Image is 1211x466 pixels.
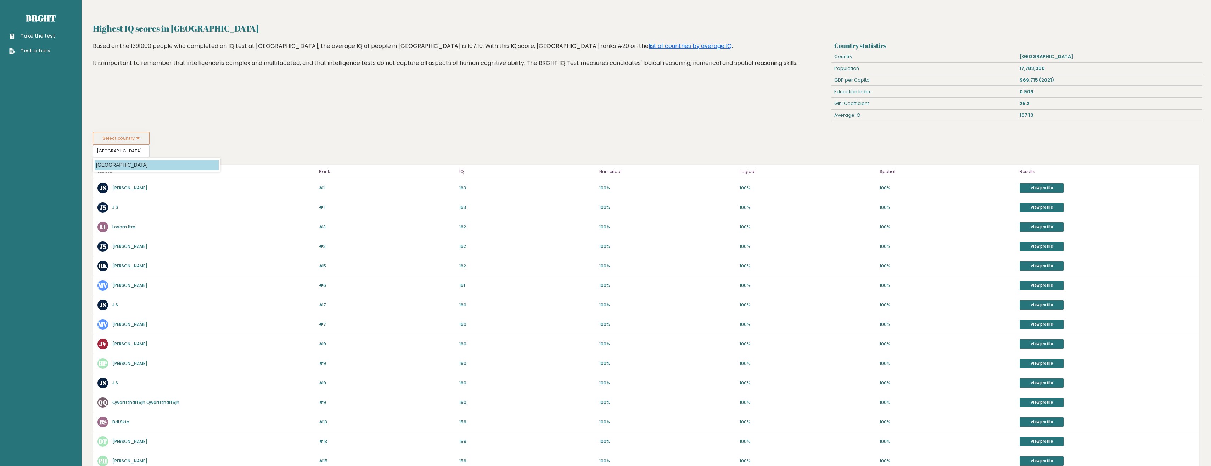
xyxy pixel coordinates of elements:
p: 100% [740,243,875,250]
p: IQ [459,167,595,176]
p: #9 [319,380,455,386]
p: Numerical [599,167,735,176]
p: 159 [459,458,595,464]
a: View profile [1020,203,1064,212]
p: 163 [459,204,595,211]
p: 100% [880,341,1015,347]
p: 100% [599,243,735,250]
input: Select your country [93,145,150,157]
text: PH [98,457,107,465]
a: Losom Itre [112,224,135,230]
p: 100% [599,399,735,406]
a: list of countries by average IQ [649,42,732,50]
text: MV [98,320,107,328]
text: MV [98,281,107,289]
div: [GEOGRAPHIC_DATA] [1017,51,1202,62]
p: 100% [599,204,735,211]
text: RK [98,262,107,270]
p: 100% [740,399,875,406]
p: Logical [740,167,875,176]
p: 100% [599,185,735,191]
div: 0.906 [1017,86,1202,98]
p: 160 [459,321,595,328]
a: [PERSON_NAME] [112,321,147,327]
p: 100% [880,243,1015,250]
p: #13 [319,438,455,445]
div: GDP per Capita [831,74,1017,86]
a: [PERSON_NAME] [112,243,147,249]
p: #9 [319,399,455,406]
p: 100% [880,204,1015,211]
p: 100% [599,341,735,347]
p: 162 [459,224,595,230]
p: #9 [319,341,455,347]
text: HP [99,359,107,367]
a: [PERSON_NAME] [112,185,147,191]
h2: Highest IQ scores in [GEOGRAPHIC_DATA] [93,22,1200,35]
p: #9 [319,360,455,367]
p: #13 [319,419,455,425]
p: 100% [880,438,1015,445]
p: 160 [459,380,595,386]
a: View profile [1020,398,1064,407]
p: 100% [740,419,875,425]
p: 100% [880,419,1015,425]
p: 100% [599,321,735,328]
a: View profile [1020,242,1064,251]
p: 160 [459,302,595,308]
p: 163 [459,185,595,191]
a: Test others [9,47,55,55]
p: 100% [599,282,735,289]
p: 160 [459,360,595,367]
p: 100% [740,438,875,445]
a: J S [112,380,118,386]
div: Population [831,63,1017,74]
text: DT [99,437,107,445]
p: #7 [319,321,455,328]
a: View profile [1020,456,1064,466]
a: J S [112,302,118,308]
a: View profile [1020,183,1064,193]
p: 159 [459,419,595,425]
p: 100% [740,321,875,328]
p: #15 [319,458,455,464]
a: Bdl Skfn [112,419,129,425]
text: JS [100,301,106,309]
a: Brght [26,12,56,24]
p: 160 [459,399,595,406]
h3: Country statistics [834,42,1200,49]
a: View profile [1020,378,1064,388]
p: #3 [319,243,455,250]
p: 100% [880,321,1015,328]
a: Take the test [9,32,55,40]
p: #1 [319,204,455,211]
p: 100% [740,224,875,230]
div: Gini Coefficient [831,98,1017,109]
text: JS [100,203,106,211]
p: 100% [599,224,735,230]
p: 162 [459,243,595,250]
p: 162 [459,263,595,269]
a: [PERSON_NAME] [112,282,147,288]
a: View profile [1020,261,1064,271]
p: #3 [319,224,455,230]
p: 100% [880,185,1015,191]
div: 29.2 [1017,98,1202,109]
p: 100% [740,458,875,464]
option: [GEOGRAPHIC_DATA] [95,160,219,170]
p: 100% [740,341,875,347]
div: 107.10 [1017,110,1202,121]
a: View profile [1020,281,1064,290]
p: 100% [599,360,735,367]
p: 100% [599,438,735,445]
p: 100% [880,282,1015,289]
div: Based on the 1391000 people who completed an IQ test at [GEOGRAPHIC_DATA], the average IQ of peop... [93,42,829,78]
a: View profile [1020,359,1064,368]
a: View profile [1020,320,1064,329]
text: JS [100,379,106,387]
p: Rank [319,167,455,176]
p: #5 [319,263,455,269]
div: $69,715 (2021) [1017,74,1202,86]
a: [PERSON_NAME] [112,458,147,464]
p: #1 [319,185,455,191]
